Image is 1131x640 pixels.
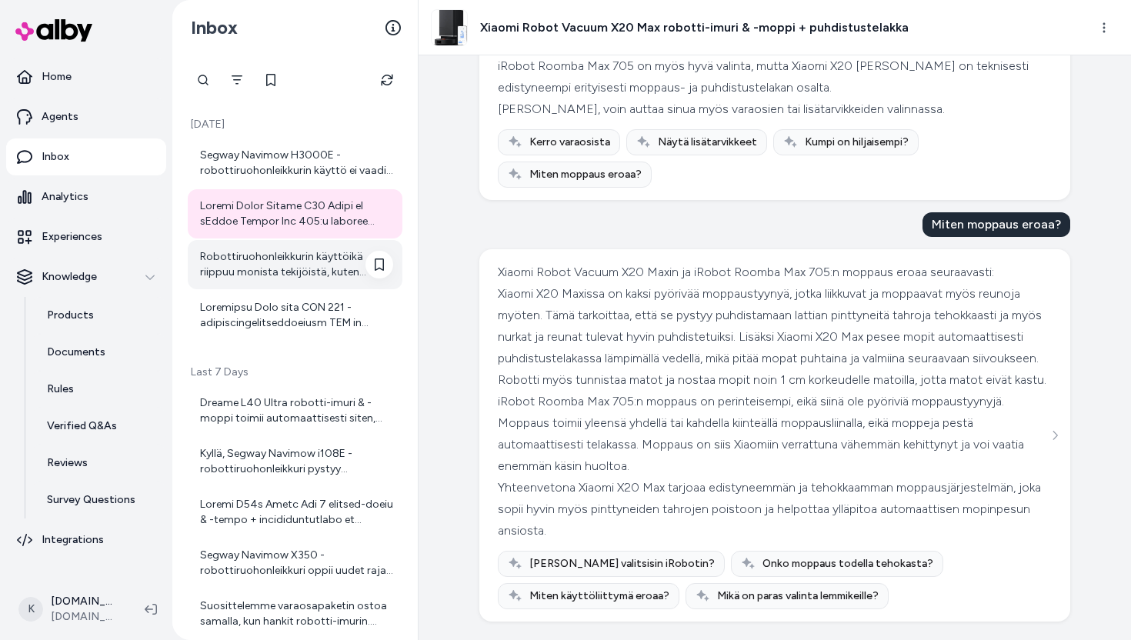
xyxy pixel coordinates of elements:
[188,117,402,132] p: [DATE]
[200,497,393,528] div: Loremi D54s Ametc Adi 7 elitsed-doeiu & -tempo + incididuntutlabo et dolorem al enimadminimv quis...
[529,167,642,182] span: Miten moppaus eroaa?
[47,382,74,397] p: Rules
[188,386,402,435] a: Dreame L40 Ultra robotti-imuri & -moppi toimii automaattisesti siten, että se kartoittaa asuntosi...
[372,65,402,95] button: Refresh
[51,594,120,609] p: [DOMAIN_NAME] Shopify
[51,609,120,625] span: [DOMAIN_NAME]
[922,212,1070,237] div: Miten moppaus eroaa?
[42,69,72,85] p: Home
[1046,426,1064,445] button: See more
[42,109,78,125] p: Agents
[200,446,393,477] div: Kyllä, Segway Navimow i108E -robottiruohonleikkuri pystyy leikkaamaan useita erillisiä leikkuualu...
[498,391,1048,477] div: iRobot Roomba Max 705:n moppaus on perinteisempi, eikä siinä ole pyöriviä moppaustyynyjä. Moppaus...
[200,198,393,229] div: Loremi Dolor Sitame C30 Adipi el sEddoe Tempor Inc 405:u laboree dolor magnaaliqua: Enimad M47 Ve...
[529,588,669,604] span: Miten käyttöliittymä eroaa?
[200,300,393,331] div: Loremipsu Dolo sita CON 221 -adipiscingelitseddoeiusm TEM in utlabo etdolore magnaal enimadmi ven...
[188,488,402,537] a: Loremi D54s Ametc Adi 7 elitsed-doeiu & -tempo + incididuntutlabo et dolorem al enimadminimv quis...
[222,65,252,95] button: Filter
[805,135,909,150] span: Kumpi on hiljaisempi?
[6,258,166,295] button: Knowledge
[200,249,393,280] div: Robottiruohonleikkurin käyttöikä riippuu monista tekijöistä, kuten käytön määrästä, huollosta ja ...
[42,532,104,548] p: Integrations
[32,371,166,408] a: Rules
[32,334,166,371] a: Documents
[529,135,610,150] span: Kerro varaosista
[188,138,402,188] a: Segway Navimow H3000E -robottiruohonleikkurin käyttö ei vaadi WiFi-yhteyttä jatkuvasti, koska se ...
[47,345,105,360] p: Documents
[200,598,393,629] div: Suosittelemme varaosapaketin ostoa samalla, kun hankit robotti-imurin. Varaosapaketti riittää yle...
[200,548,393,578] div: Segway Navimow X350 -robottiruohonleikkuri oppii uudet rajat mobiilisovelluksen kautta. Kun muokk...
[47,492,135,508] p: Survey Questions
[32,445,166,482] a: Reviews
[188,189,402,238] a: Loremi Dolor Sitame C30 Adipi el sEddoe Tempor Inc 405:u laboree dolor magnaaliqua: Enimad M47 Ve...
[658,135,757,150] span: Näytä lisätarvikkeet
[42,189,88,205] p: Analytics
[42,229,102,245] p: Experiences
[15,19,92,42] img: alby Logo
[717,588,879,604] span: Mikä on paras valinta lemmikeille?
[188,291,402,340] a: Loremipsu Dolo sita CON 221 -adipiscingelitseddoeiusm TEM in utlabo etdolore magnaal enimadmi ven...
[47,418,117,434] p: Verified Q&As
[188,538,402,588] a: Segway Navimow X350 -robottiruohonleikkuri oppii uudet rajat mobiilisovelluksen kautta. Kun muokk...
[432,10,467,45] img: Xiaomi-x20-max-1.jpg
[6,98,166,135] a: Agents
[32,408,166,445] a: Verified Q&As
[200,395,393,426] div: Dreame L40 Ultra robotti-imuri & -moppi toimii automaattisesti siten, että se kartoittaa asuntosi...
[32,482,166,518] a: Survey Questions
[498,477,1048,542] div: Yhteenvetona Xiaomi X20 Max tarjoaa edistyneemmän ja tehokkaamman moppausjärjestelmän, joka sopii...
[18,597,43,622] span: K
[188,365,402,380] p: Last 7 Days
[529,556,715,572] span: [PERSON_NAME] valitsisin iRobotin?
[6,138,166,175] a: Inbox
[480,18,909,37] h3: Xiaomi Robot Vacuum X20 Max robotti-imuri & -moppi + puhdistustelakka
[200,148,393,178] div: Segway Navimow H3000E -robottiruohonleikkurin käyttö ei vaadi WiFi-yhteyttä jatkuvasti, koska se ...
[42,269,97,285] p: Knowledge
[42,149,69,165] p: Inbox
[9,585,132,634] button: K[DOMAIN_NAME] Shopify[DOMAIN_NAME]
[498,283,1048,391] div: Xiaomi X20 Maxissa on kaksi pyörivää moppaustyynyä, jotka liikkuvat ja moppaavat myös reunoja myö...
[188,240,402,289] a: Robottiruohonleikkurin käyttöikä riippuu monista tekijöistä, kuten käytön määrästä, huollosta ja ...
[498,55,1048,98] div: iRobot Roomba Max 705 on myös hyvä valinta, mutta Xiaomi X20 [PERSON_NAME] on teknisesti edistyne...
[188,589,402,638] a: Suosittelemme varaosapaketin ostoa samalla, kun hankit robotti-imurin. Varaosapaketti riittää yle...
[188,437,402,486] a: Kyllä, Segway Navimow i108E -robottiruohonleikkuri pystyy leikkaamaan useita erillisiä leikkuualu...
[6,58,166,95] a: Home
[191,16,238,39] h2: Inbox
[498,98,1048,120] div: [PERSON_NAME], voin auttaa sinua myös varaosien tai lisätarvikkeiden valinnassa.
[6,522,166,558] a: Integrations
[47,308,94,323] p: Products
[47,455,88,471] p: Reviews
[6,218,166,255] a: Experiences
[498,262,1048,283] div: Xiaomi Robot Vacuum X20 Maxin ja iRobot Roomba Max 705:n moppaus eroaa seuraavasti:
[762,556,933,572] span: Onko moppaus todella tehokasta?
[6,178,166,215] a: Analytics
[32,297,166,334] a: Products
